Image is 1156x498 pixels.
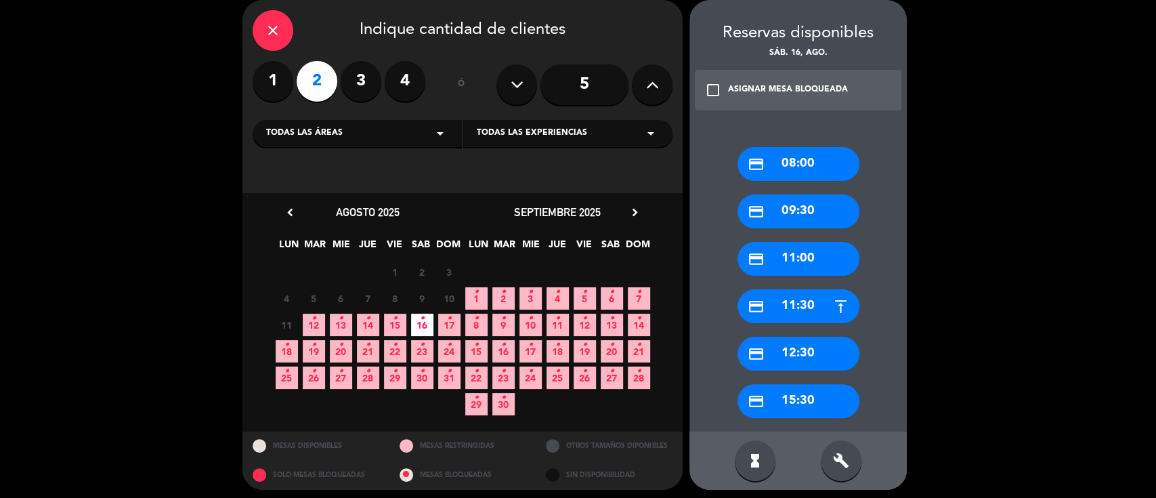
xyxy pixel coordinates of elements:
[341,61,381,102] label: 3
[393,334,398,356] i: •
[492,314,515,336] span: 9
[555,360,560,382] i: •
[728,83,848,97] div: ASIGNAR MESA BLOQUEADA
[410,236,432,259] span: SAB
[383,236,406,259] span: VIE
[389,461,536,490] div: MESAS BLOQUEADAS
[420,334,425,356] i: •
[737,147,859,181] div: 08:00
[601,314,623,336] span: 13
[609,281,614,303] i: •
[601,287,623,310] span: 6
[501,387,506,409] i: •
[574,340,596,362] span: 19
[284,334,289,356] i: •
[389,432,536,461] div: MESAS RESTRINGIDAS
[312,308,316,329] i: •
[242,461,389,490] div: SOLO MESAS BLOQUEADAS
[436,236,458,259] span: DOM
[393,360,398,382] i: •
[339,334,343,356] i: •
[303,367,325,389] span: 26
[283,205,297,220] i: chevron_left
[411,287,433,310] span: 9
[330,367,352,389] span: 27
[474,334,479,356] i: •
[357,367,379,389] span: 28
[357,340,379,362] span: 21
[330,287,352,310] span: 6
[833,453,849,469] i: build
[547,287,569,310] span: 4
[366,360,370,382] i: •
[628,287,650,310] span: 7
[474,281,479,303] i: •
[689,47,907,60] div: sáb. 16, ago.
[628,205,642,220] i: chevron_right
[438,261,461,283] span: 3
[297,61,337,102] label: 2
[253,61,293,102] label: 1
[501,308,506,329] i: •
[748,156,765,173] i: credit_card
[737,289,859,323] div: 11:30
[474,360,479,382] i: •
[303,287,325,310] span: 5
[384,314,406,336] span: 15
[438,340,461,362] span: 24
[465,393,488,415] span: 29
[420,360,425,382] i: •
[276,367,298,389] span: 25
[447,308,452,329] i: •
[492,340,515,362] span: 16
[467,236,490,259] span: LUN
[385,61,425,102] label: 4
[330,314,352,336] span: 13
[265,22,281,39] i: close
[519,340,542,362] span: 17
[447,334,452,356] i: •
[465,367,488,389] span: 22
[357,287,379,310] span: 7
[330,236,353,259] span: MIE
[438,314,461,336] span: 17
[339,360,343,382] i: •
[501,281,506,303] i: •
[384,287,406,310] span: 8
[637,281,641,303] i: •
[276,314,298,336] span: 11
[492,287,515,310] span: 2
[574,287,596,310] span: 5
[501,360,506,382] i: •
[520,236,542,259] span: MIE
[582,334,587,356] i: •
[304,236,326,259] span: MAR
[393,308,398,329] i: •
[357,314,379,336] span: 14
[555,281,560,303] i: •
[574,314,596,336] span: 12
[574,367,596,389] span: 26
[465,314,488,336] span: 8
[276,340,298,362] span: 18
[276,287,298,310] span: 4
[643,125,659,142] i: arrow_drop_down
[492,393,515,415] span: 30
[465,287,488,310] span: 1
[357,236,379,259] span: JUE
[303,340,325,362] span: 19
[514,205,601,219] span: septiembre 2025
[628,314,650,336] span: 14
[330,340,352,362] span: 20
[411,367,433,389] span: 30
[528,360,533,382] i: •
[528,334,533,356] i: •
[528,281,533,303] i: •
[582,360,587,382] i: •
[573,236,595,259] span: VIE
[626,236,648,259] span: DOM
[748,251,765,268] i: credit_card
[312,360,316,382] i: •
[555,334,560,356] i: •
[737,337,859,371] div: 12:30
